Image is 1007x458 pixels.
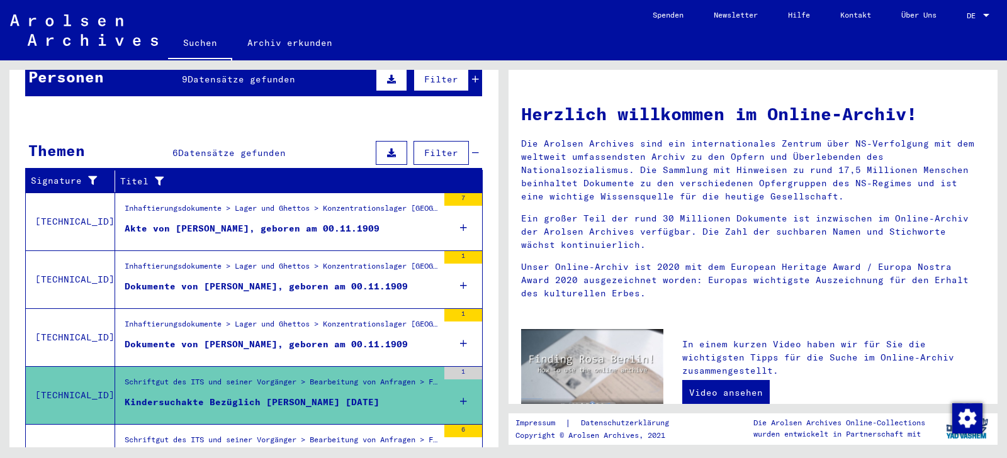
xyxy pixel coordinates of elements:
[413,67,469,91] button: Filter
[10,14,158,46] img: Arolsen_neg.svg
[31,174,99,187] div: Signature
[515,430,684,441] p: Copyright © Arolsen Archives, 2021
[424,74,458,85] span: Filter
[444,425,482,437] div: 6
[952,403,982,433] img: Zustimmung ändern
[521,137,985,203] p: Die Arolsen Archives sind ein internationales Zentrum über NS-Verfolgung mit dem weltweit umfasse...
[120,175,451,188] div: Titel
[952,403,982,433] div: Zustimmung ändern
[413,141,469,165] button: Filter
[26,308,115,366] td: [TECHNICAL_ID]
[753,417,925,428] p: Die Arolsen Archives Online-Collections
[682,380,770,405] a: Video ansehen
[444,367,482,379] div: 1
[31,171,115,191] div: Signature
[26,366,115,424] td: [TECHNICAL_ID]
[753,428,925,440] p: wurden entwickelt in Partnerschaft mit
[515,416,565,430] a: Impressum
[28,65,104,88] div: Personen
[967,11,981,20] span: DE
[188,74,295,85] span: Datensätze gefunden
[682,338,985,377] p: In einem kurzen Video haben wir für Sie die wichtigsten Tipps für die Suche im Online-Archiv zusa...
[515,416,684,430] div: |
[125,280,408,293] div: Dokumente von [PERSON_NAME], geboren am 00.11.1909
[125,376,438,394] div: Schriftgut des ITS und seiner Vorgänger > Bearbeitung von Anfragen > Fallbezogene [MEDICAL_DATA] ...
[120,171,467,191] div: Titel
[571,416,684,430] a: Datenschutzerklärung
[521,212,985,252] p: Ein großer Teil der rund 30 Millionen Dokumente ist inzwischen im Online-Archiv der Arolsen Archi...
[125,260,438,278] div: Inhaftierungsdokumente > Lager und Ghettos > Konzentrationslager [GEOGRAPHIC_DATA] > Individuelle...
[168,28,232,60] a: Suchen
[125,318,438,336] div: Inhaftierungsdokumente > Lager und Ghettos > Konzentrationslager [GEOGRAPHIC_DATA] > Individuelle...
[521,101,985,127] h1: Herzlich willkommen im Online-Archiv!
[521,329,663,406] img: video.jpg
[232,28,347,58] a: Archiv erkunden
[424,147,458,159] span: Filter
[125,338,408,351] div: Dokumente von [PERSON_NAME], geboren am 00.11.1909
[125,434,438,452] div: Schriftgut des ITS und seiner Vorgänger > Bearbeitung von Anfragen > Fallbezogene [MEDICAL_DATA] ...
[182,74,188,85] span: 9
[943,413,991,444] img: yv_logo.png
[125,222,380,235] div: Akte von [PERSON_NAME], geboren am 00.11.1909
[125,396,380,409] div: Kindersuchakte Bezüglich [PERSON_NAME] [DATE]
[521,260,985,300] p: Unser Online-Archiv ist 2020 mit dem European Heritage Award / Europa Nostra Award 2020 ausgezeic...
[125,203,438,220] div: Inhaftierungsdokumente > Lager und Ghettos > Konzentrationslager [GEOGRAPHIC_DATA] > Individuelle...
